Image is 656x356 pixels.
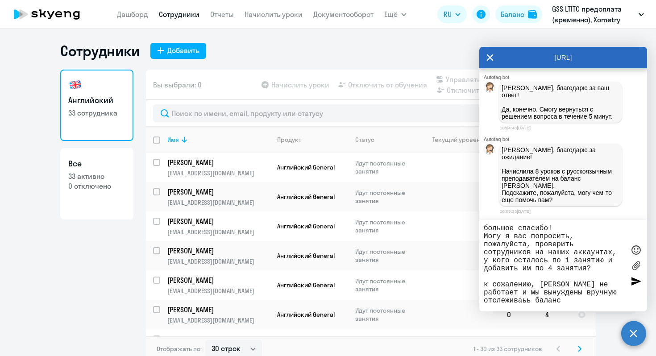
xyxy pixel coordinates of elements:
a: Английский33 сотрудника [60,70,133,141]
a: [PERSON_NAME] [167,157,270,167]
button: Добавить [150,43,206,59]
h3: Все [68,158,125,170]
p: [PERSON_NAME] [167,246,268,256]
p: Идут постоянные занятия [355,306,416,323]
span: 1 - 30 из 33 сотрудников [473,345,542,353]
td: 0 [500,300,538,329]
a: [PERSON_NAME] [167,216,270,226]
div: Autofaq bot [484,75,647,80]
p: [EMAIL_ADDRESS][DOMAIN_NAME] [167,169,270,177]
span: RU [444,9,452,20]
p: Идут постоянные занятия [355,159,416,175]
a: Дашборд [117,10,148,19]
span: Английский General [277,252,335,260]
a: Сотрудники [159,10,199,19]
button: RU [437,5,467,23]
p: [EMAIL_ADDRESS][DOMAIN_NAME] [167,316,270,324]
div: Статус [355,136,416,144]
a: Все33 активно0 отключено [60,148,133,219]
a: Отчеты [210,10,234,19]
a: [PERSON_NAME] [167,246,270,256]
img: english [68,78,83,92]
a: [PERSON_NAME] [167,275,270,285]
p: 0 отключено [68,181,125,191]
a: [PERSON_NAME] [167,305,270,315]
p: Идут постоянные занятия [355,277,416,293]
span: Английский General [277,310,335,319]
div: Статус [355,136,374,144]
td: 4 [538,300,571,329]
p: GSS LTITC предоплата (временно), Xometry Europe GmbH [552,4,635,25]
span: Английский General [277,281,335,289]
p: [EMAIL_ADDRESS][DOMAIN_NAME] [167,257,270,265]
span: Вы выбрали: 0 [153,79,202,90]
time: 16:04:48[DATE] [500,125,531,130]
p: [PERSON_NAME] [167,187,268,197]
p: [PERSON_NAME] [167,216,268,226]
a: [PERSON_NAME] [167,187,270,197]
button: Ещё [384,5,407,23]
img: bot avatar [484,82,495,95]
div: Баланс [501,9,524,20]
a: [PERSON_NAME] [167,334,270,344]
div: Добавить [167,45,199,56]
h1: Сотрудники [60,42,140,60]
p: 33 активно [68,171,125,181]
a: Начислить уроки [245,10,303,19]
button: GSS LTITC предоплата (временно), Xometry Europe GmbH [548,4,648,25]
span: Английский General [277,222,335,230]
h3: Английский [68,95,125,106]
button: Балансbalance [495,5,542,23]
label: Лимит 10 файлов [629,259,643,273]
p: [EMAIL_ADDRESS][DOMAIN_NAME] [167,199,270,207]
p: Идут постоянные занятия [355,218,416,234]
p: [EMAIL_ADDRESS][DOMAIN_NAME] [167,228,270,236]
p: [PERSON_NAME] [167,157,268,167]
p: [PERSON_NAME] [167,275,268,285]
p: 33 сотрудника [68,108,125,118]
span: Ещё [384,9,398,20]
p: [PERSON_NAME] [167,334,268,344]
div: Autofaq bot [484,137,647,142]
img: balance [528,10,537,19]
time: 16:08:33[DATE] [500,209,531,214]
p: [PERSON_NAME], благодарю за ваш ответ! Да, конечно. Смогу вернуться с решением вопроса в течение ... [502,84,619,120]
div: Текущий уровень [432,136,483,144]
span: Отображать по: [157,345,202,353]
div: Имя [167,136,270,144]
p: [EMAIL_ADDRESS][DOMAIN_NAME] [167,287,270,295]
p: Идут постоянные занятия [355,336,416,352]
span: Английский General [277,193,335,201]
a: Документооборот [313,10,374,19]
div: Имя [167,136,179,144]
textarea: большое спасибо! Могу я вас попросить, пожалуйста, проверить сотрудников на наших аккаунтах, у ко... [484,224,625,307]
div: Продукт [277,136,348,144]
span: Английский General [277,163,335,171]
div: Продукт [277,136,301,144]
div: Текущий уровень [424,136,499,144]
p: Идут постоянные занятия [355,248,416,264]
p: [PERSON_NAME] [167,305,268,315]
p: Идут постоянные занятия [355,189,416,205]
p: [PERSON_NAME], благодарю за ожидание! Начислила 8 уроков с русскоязычным преподавателем на баланс... [502,146,619,203]
input: Поиск по имени, email, продукту или статусу [153,104,589,122]
img: bot avatar [484,144,495,157]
